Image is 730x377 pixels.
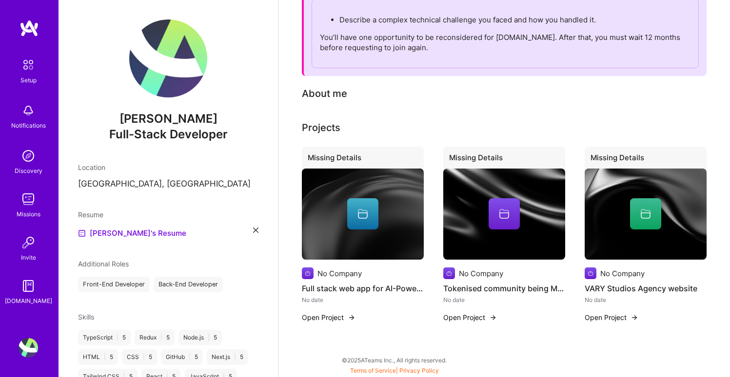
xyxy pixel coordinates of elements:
span: | [160,334,162,341]
h4: VARY Studios Agency website [585,282,707,295]
img: discovery [19,146,38,166]
div: Redux 5 [135,330,175,345]
img: arrow-right [348,314,355,321]
span: Full-Stack Developer [109,127,228,141]
div: No Company [600,268,645,279]
a: Terms of Service [350,367,396,374]
span: | [117,334,118,341]
div: Missing Details [585,147,707,172]
span: | [350,367,439,374]
img: teamwork [19,189,38,209]
div: Missing Details [302,147,424,172]
span: | [208,334,210,341]
button: Open Project [585,312,638,322]
p: You’ll have one opportunity to be reconsidered for [DOMAIN_NAME]. After that, you must wait 12 mo... [320,32,691,53]
p: Describe a complex technical challenge you faced and how you handled it. [339,15,691,25]
img: logo [20,19,39,37]
div: Front-End Developer [78,277,150,292]
button: Open Project [302,312,355,322]
img: User Avatar [129,19,207,97]
div: Projects [302,120,340,135]
img: cover [443,169,565,260]
span: | [104,353,106,361]
div: No date [302,295,424,305]
div: No Company [459,268,503,279]
span: | [234,353,236,361]
img: bell [19,101,38,120]
div: Invite [21,252,36,263]
img: cover [302,169,424,260]
div: Discovery [15,166,42,176]
span: | [143,353,145,361]
img: setup [18,55,39,75]
div: HTML 5 [78,349,118,365]
div: CSS 5 [122,349,157,365]
div: Missions [17,209,40,219]
h4: Tokenised community being Manor's first step into the metaverse [443,282,565,295]
div: Location [78,162,258,172]
div: About me [302,86,347,101]
img: cover [585,169,707,260]
i: icon Close [253,227,258,233]
img: arrow-right [489,314,497,321]
div: No Company [317,268,362,279]
div: No date [443,295,565,305]
div: Next.js 5 [207,349,248,365]
span: Additional Roles [78,260,129,268]
div: Missing Details [443,147,565,172]
span: Resume [78,210,103,219]
div: No date [585,295,707,305]
div: Notifications [11,120,46,131]
img: User Avatar [19,338,38,358]
div: [DOMAIN_NAME] [5,296,52,306]
div: GitHub 5 [161,349,203,365]
div: TypeScript 5 [78,330,131,345]
a: Privacy Policy [399,367,439,374]
img: Company logo [443,267,455,279]
a: [PERSON_NAME]'s Resume [78,227,186,239]
img: Company logo [302,267,314,279]
div: Setup [20,75,37,85]
span: | [189,353,191,361]
div: Node.js 5 [178,330,222,345]
h4: Full stack web app for AI-Powered CNC Matching, Locally or Globally [302,282,424,295]
div: © 2025 ATeams Inc., All rights reserved. [59,348,730,372]
span: Skills [78,313,94,321]
p: [GEOGRAPHIC_DATA], [GEOGRAPHIC_DATA] [78,178,258,190]
span: [PERSON_NAME] [78,112,258,126]
img: guide book [19,276,38,296]
img: Company logo [585,267,596,279]
img: Invite [19,233,38,252]
div: Back-End Developer [154,277,223,292]
img: arrow-right [631,314,638,321]
button: Open Project [443,312,497,322]
img: Resume [78,229,86,237]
